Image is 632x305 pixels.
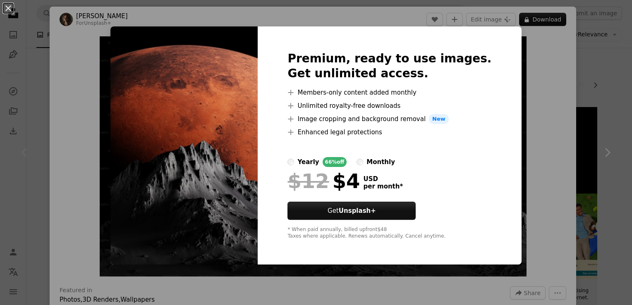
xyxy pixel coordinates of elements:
button: GetUnsplash+ [287,202,416,220]
div: $4 [287,170,360,192]
h2: Premium, ready to use images. Get unlimited access. [287,51,491,81]
span: per month * [363,183,403,190]
span: USD [363,175,403,183]
input: yearly66%off [287,159,294,165]
span: $12 [287,170,329,192]
input: monthly [357,159,363,165]
span: New [429,114,449,124]
li: Unlimited royalty-free downloads [287,101,491,111]
div: 66% off [323,157,347,167]
li: Image cropping and background removal [287,114,491,124]
img: premium_photo-1686515847297-8f25e451fe9c [110,26,258,264]
li: Enhanced legal protections [287,127,491,137]
strong: Unsplash+ [339,207,376,214]
div: monthly [366,157,395,167]
div: yearly [297,157,319,167]
li: Members-only content added monthly [287,88,491,98]
div: * When paid annually, billed upfront $48 Taxes where applicable. Renews automatically. Cancel any... [287,226,491,240]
